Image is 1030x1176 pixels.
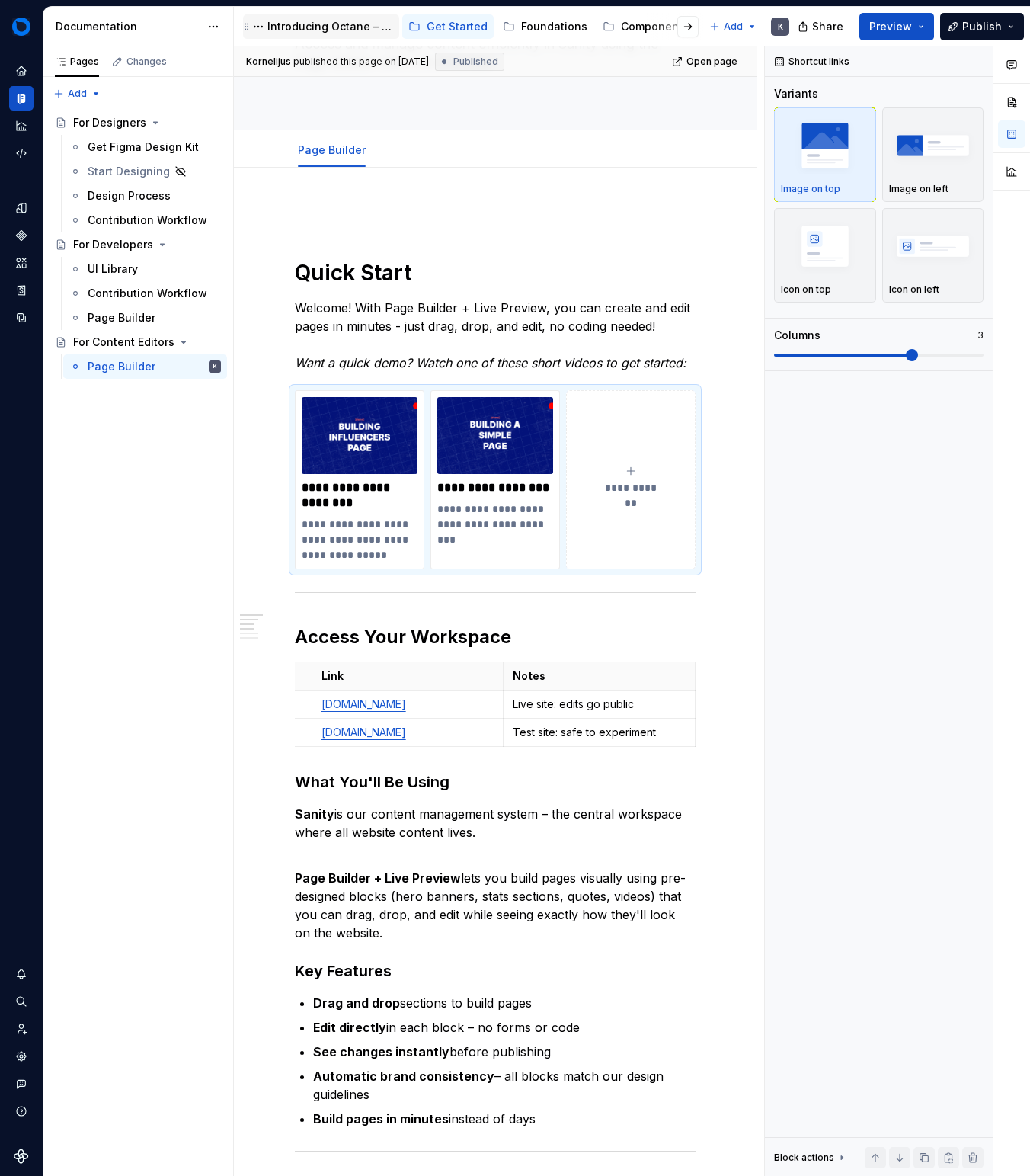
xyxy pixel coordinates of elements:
div: For Designers [73,115,146,130]
a: Components [597,14,695,39]
p: Image on left [889,183,948,195]
strong: Page Builder + Live Preview [295,870,461,886]
button: Contact support [9,1072,34,1096]
button: Search ⌘K [9,989,34,1014]
div: Code automation [9,141,34,165]
div: For Developers [73,237,153,252]
img: placeholder [781,117,869,173]
div: Page Builder [88,359,155,374]
div: Design Process [88,188,171,203]
a: For Developers [49,232,227,257]
div: K [778,21,783,33]
div: published this page on [DATE] [293,56,429,68]
h3: Key Features [295,960,696,982]
a: Get Figma Design Kit [63,135,227,159]
a: Assets [9,251,34,275]
div: Block actions [774,1147,848,1168]
a: Contribution Workflow [63,281,227,306]
a: Design Process [63,184,227,208]
span: Add [724,21,743,33]
img: placeholder [889,218,977,274]
div: Contribution Workflow [88,286,207,301]
div: Columns [774,328,820,343]
span: Add [68,88,87,100]
img: placeholder [889,117,977,173]
button: Preview [859,13,934,40]
p: lets you build pages visually using pre-designed blocks (hero banners, stats sections, quotes, vi... [295,851,696,942]
p: instead of days [313,1110,696,1128]
img: d9fc5b14-3996-4c10-abe9-f33664b1a0b1.png [437,397,553,474]
div: Get Started [427,19,488,34]
a: For Content Editors [49,330,227,354]
button: placeholderIcon on top [774,208,876,303]
p: Test site: safe to experiment [513,725,686,740]
button: placeholderImage on top [774,107,876,202]
div: Analytics [9,114,34,138]
a: Invite team [9,1017,34,1041]
a: Design tokens [9,196,34,220]
a: Home [9,59,34,83]
p: in each block – no forms or code [313,1018,696,1037]
h2: Access Your Workspace [295,625,696,649]
div: Page Builder [88,310,155,325]
div: UI Library [88,261,138,277]
div: Changes [126,56,167,68]
a: Documentation [9,86,34,111]
p: Live site: edits go public [513,697,686,712]
a: Data sources [9,306,34,330]
a: For Designers [49,111,227,135]
a: Open page [667,51,744,72]
a: Components [9,223,34,248]
div: Settings [9,1044,34,1069]
a: Page BuilderK [63,354,227,379]
a: Page Builder [63,306,227,330]
div: Variants [774,86,818,101]
p: before publishing [313,1043,696,1061]
strong: Notes [513,669,545,682]
strong: Edit directly [313,1020,386,1035]
a: [DOMAIN_NAME] [321,726,406,739]
span: Kornelijus [246,56,291,68]
p: Image on top [781,183,840,195]
a: UI Library [63,257,227,281]
div: Start Designing [88,164,170,179]
div: Block actions [774,1152,834,1164]
a: Contribution Workflow [63,208,227,232]
span: Publish [962,19,1002,34]
p: sections to build pages [313,994,696,1012]
em: Want a quick demo? Watch one of these short videos to get started: [295,355,686,370]
a: Page Builder [298,143,366,156]
strong: Link [321,669,344,682]
strong: Automatic brand consistency [313,1069,494,1084]
strong: See changes instantly [313,1044,449,1059]
div: K [213,359,217,374]
button: Add [705,16,762,37]
strong: Drag and drop [313,995,400,1011]
div: Page tree [49,111,227,379]
strong: Sanity [295,806,334,822]
a: Introducing Octane – a single source of truth for brand, design, and content. [243,14,399,39]
a: Storybook stories [9,278,34,303]
a: Supernova Logo [14,1149,29,1164]
div: Get Figma Design Kit [88,139,199,155]
div: For Content Editors [73,335,174,350]
div: Contribution Workflow [88,213,207,228]
button: Share [790,13,853,40]
div: Page Builder [292,133,372,165]
p: is our content management system – the central workspace where all website content lives. [295,805,696,841]
button: Notifications [9,962,34,986]
p: Icon on left [889,284,939,296]
div: Pages [55,56,99,68]
img: placeholder [781,218,869,274]
span: Share [812,19,843,34]
a: Start Designing [63,159,227,184]
span: Published [453,56,498,68]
